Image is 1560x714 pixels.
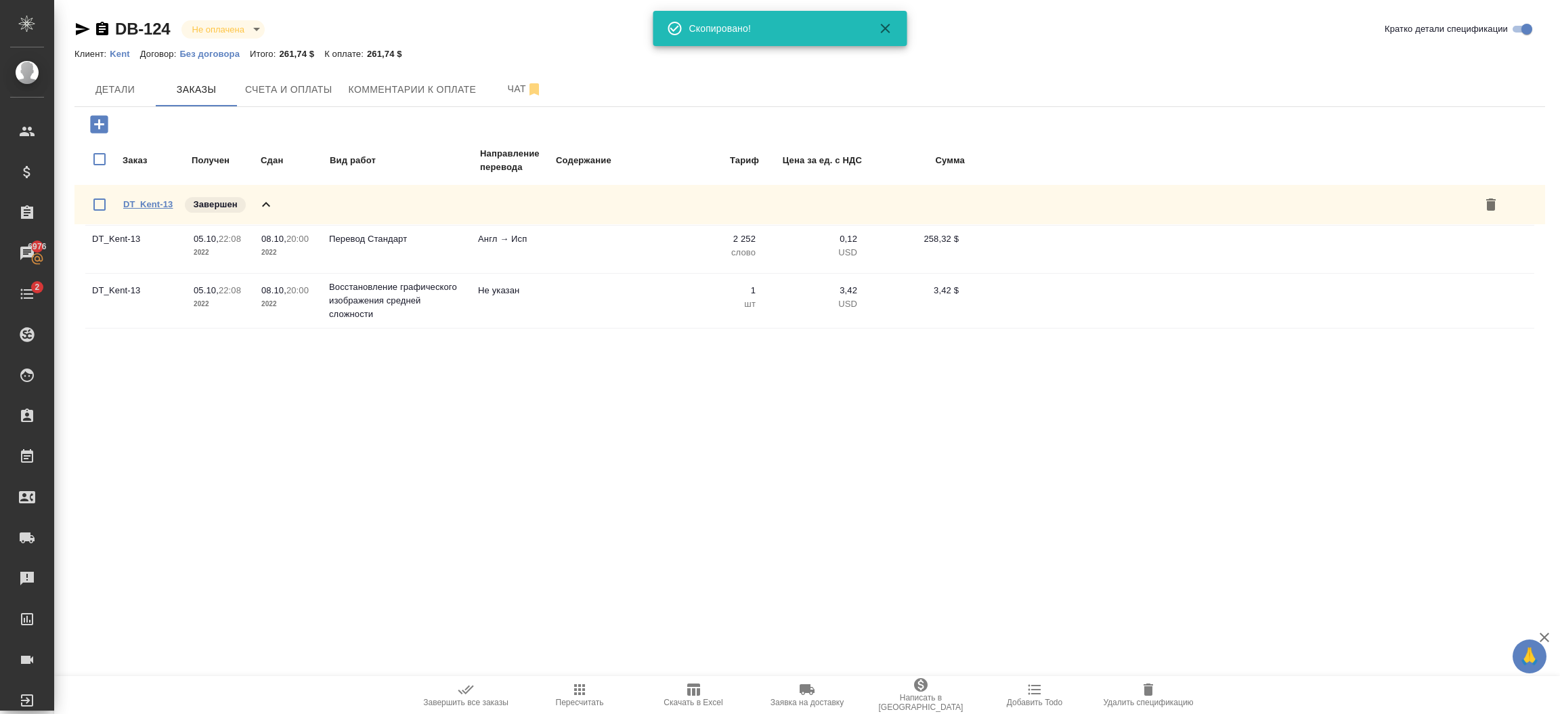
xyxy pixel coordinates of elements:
a: Kent [110,47,139,59]
td: DT_Kent-13 [85,226,187,273]
p: 20:00 [286,285,309,295]
p: 2022 [261,297,316,311]
p: 2022 [194,297,248,311]
td: Тариф [665,146,760,175]
p: 2 252 [668,232,756,246]
td: Содержание [555,146,664,175]
p: 3,42 [769,284,857,297]
div: DT_Kent-13Завершен [74,185,1545,224]
svg: Отписаться [526,81,542,98]
p: Завершен [193,198,237,211]
span: Детали [83,81,148,98]
td: Направление перевода [479,146,554,175]
p: Kent [110,49,139,59]
p: 22:08 [219,285,241,295]
p: Перевод Стандарт [329,232,464,246]
button: Не оплачена [188,24,248,35]
p: 2022 [194,246,248,259]
p: USD [769,246,857,259]
td: DT_Kent-13 [85,277,187,324]
span: Комментарии к оплате [349,81,477,98]
td: Сдан [260,146,328,175]
p: Без договора [179,49,250,59]
p: 261,74 $ [367,49,412,59]
a: DT_Kent-13 [123,199,173,209]
td: Англ → Исп [471,226,546,273]
span: Кратко детали спецификации [1385,22,1508,36]
td: Цена за ед. с НДС [761,146,863,175]
td: Получен [191,146,259,175]
p: 08.10, [261,285,286,295]
button: Скопировать ссылку для ЯМессенджера [74,21,91,37]
p: слово [668,246,756,259]
button: 🙏 [1513,639,1546,673]
p: 1 [668,284,756,297]
p: 05.10, [194,285,219,295]
span: Счета и оплаты [245,81,332,98]
p: Восстановление графического изображения средней сложности [329,280,464,321]
div: Не оплачена [181,20,265,39]
span: Чат [492,81,557,98]
button: Добавить заказ [81,110,118,138]
td: Сумма [864,146,966,175]
p: USD [769,297,857,311]
p: 08.10, [261,234,286,244]
p: 0,12 [769,232,857,246]
p: Договор: [140,49,180,59]
span: 🙏 [1518,642,1541,671]
p: 261,74 $ [279,49,324,59]
p: Клиент: [74,49,110,59]
p: 3,42 $ [871,284,959,297]
p: 20:00 [286,234,309,244]
a: Без договора [179,47,250,59]
button: Закрыть [869,20,902,37]
p: Итого: [250,49,279,59]
a: 6976 [3,236,51,270]
button: Скопировать ссылку [94,21,110,37]
td: Вид работ [329,146,478,175]
span: Заказы [164,81,229,98]
span: 6976 [20,240,54,253]
div: Скопировано! [689,22,859,35]
a: 2 [3,277,51,311]
span: 2 [26,280,47,294]
p: 05.10, [194,234,219,244]
td: Не указан [471,277,546,324]
p: 2022 [261,246,316,259]
p: шт [668,297,756,311]
p: 258,32 $ [871,232,959,246]
a: DB-124 [115,20,171,38]
p: 22:08 [219,234,241,244]
td: Заказ [122,146,190,175]
p: К оплате: [324,49,367,59]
